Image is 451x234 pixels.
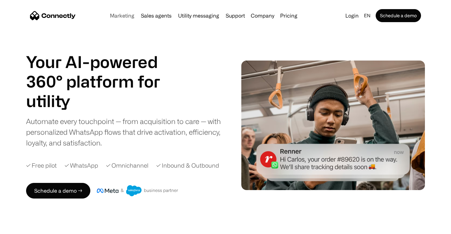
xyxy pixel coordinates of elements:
[26,161,57,170] div: ✓ Free pilot
[249,11,276,20] div: Company
[364,11,370,20] div: en
[26,91,176,111] div: carousel
[223,13,248,18] a: Support
[175,13,222,18] a: Utility messaging
[26,116,223,148] div: Automate every touchpoint — from acquisition to care — with personalized WhatsApp flows that driv...
[376,9,421,22] a: Schedule a demo
[138,13,174,18] a: Sales agents
[278,13,300,18] a: Pricing
[26,91,176,111] h1: utility
[26,183,90,199] a: Schedule a demo →
[26,52,176,91] h1: Your AI-powered 360° platform for
[13,223,39,232] ul: Language list
[251,11,274,20] div: Company
[7,222,39,232] aside: Language selected: English
[107,13,137,18] a: Marketing
[361,11,374,20] div: en
[156,161,219,170] div: ✓ Inbound & Outbound
[26,91,176,111] div: 3 of 4
[343,11,361,20] a: Login
[65,161,98,170] div: ✓ WhatsApp
[106,161,148,170] div: ✓ Omnichannel
[97,185,178,196] img: Meta and Salesforce business partner badge.
[30,11,76,21] a: home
